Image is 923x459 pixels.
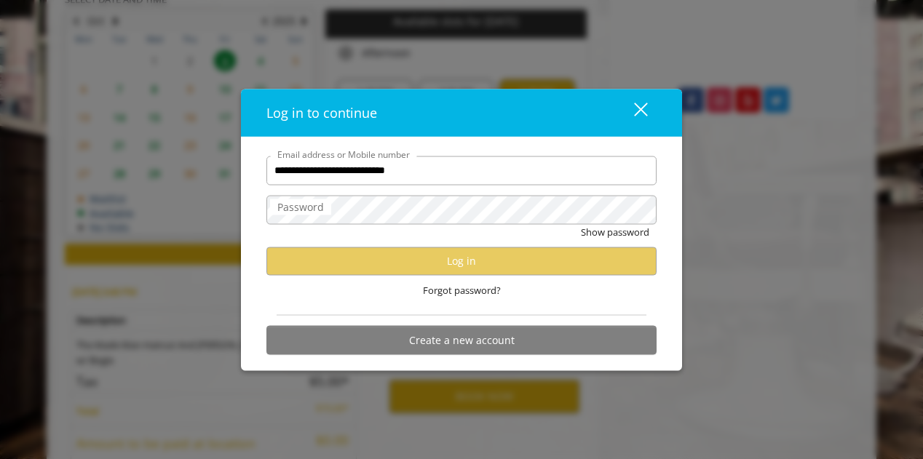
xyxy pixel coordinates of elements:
[266,103,377,121] span: Log in to continue
[266,195,657,224] input: Password
[607,97,657,127] button: close dialog
[266,326,657,354] button: Create a new account
[266,247,657,275] button: Log in
[270,147,417,161] label: Email address or Mobile number
[270,199,331,215] label: Password
[266,156,657,185] input: Email address or Mobile number
[423,282,501,298] span: Forgot password?
[581,224,649,239] button: Show password
[617,102,646,124] div: close dialog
